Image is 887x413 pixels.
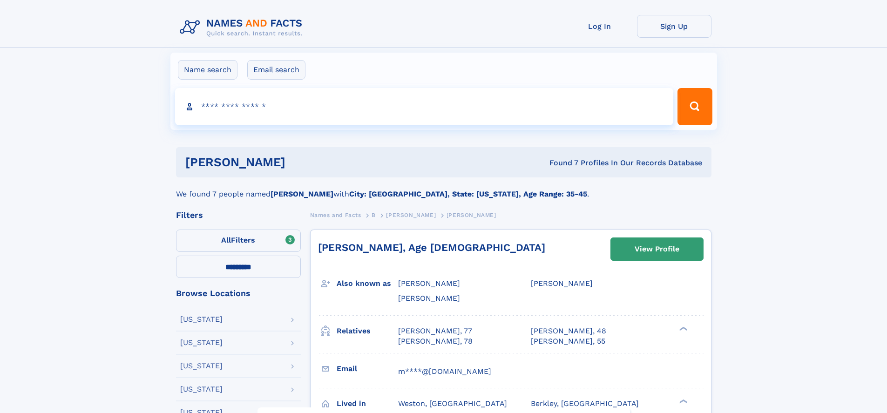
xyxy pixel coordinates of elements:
label: Email search [247,60,305,80]
span: [PERSON_NAME] [447,212,496,218]
button: Search Button [677,88,712,125]
div: [US_STATE] [180,339,223,346]
a: Names and Facts [310,209,361,221]
a: [PERSON_NAME], 55 [531,336,605,346]
a: B [372,209,376,221]
b: [PERSON_NAME] [271,190,333,198]
a: [PERSON_NAME] [386,209,436,221]
div: View Profile [635,238,679,260]
h3: Email [337,361,398,377]
span: [PERSON_NAME] [531,279,593,288]
div: ❯ [677,325,688,332]
a: [PERSON_NAME], 78 [398,336,473,346]
div: Browse Locations [176,289,301,298]
h3: Lived in [337,396,398,412]
img: Logo Names and Facts [176,15,310,40]
label: Name search [178,60,237,80]
a: Log In [562,15,637,38]
span: [PERSON_NAME] [398,279,460,288]
a: Sign Up [637,15,711,38]
label: Filters [176,230,301,252]
span: [PERSON_NAME] [386,212,436,218]
div: ❯ [677,398,688,404]
a: [PERSON_NAME], 77 [398,326,472,336]
div: Found 7 Profiles In Our Records Database [417,158,702,168]
input: search input [175,88,674,125]
div: [US_STATE] [180,316,223,323]
b: City: [GEOGRAPHIC_DATA], State: [US_STATE], Age Range: 35-45 [349,190,587,198]
a: [PERSON_NAME], 48 [531,326,606,336]
span: All [221,236,231,244]
div: [US_STATE] [180,362,223,370]
h3: Relatives [337,323,398,339]
h3: Also known as [337,276,398,291]
a: View Profile [611,238,703,260]
span: B [372,212,376,218]
div: Filters [176,211,301,219]
span: [PERSON_NAME] [398,294,460,303]
span: Berkley, [GEOGRAPHIC_DATA] [531,399,639,408]
h1: [PERSON_NAME] [185,156,418,168]
div: We found 7 people named with . [176,177,711,200]
span: Weston, [GEOGRAPHIC_DATA] [398,399,507,408]
a: [PERSON_NAME], Age [DEMOGRAPHIC_DATA] [318,242,545,253]
div: [US_STATE] [180,386,223,393]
